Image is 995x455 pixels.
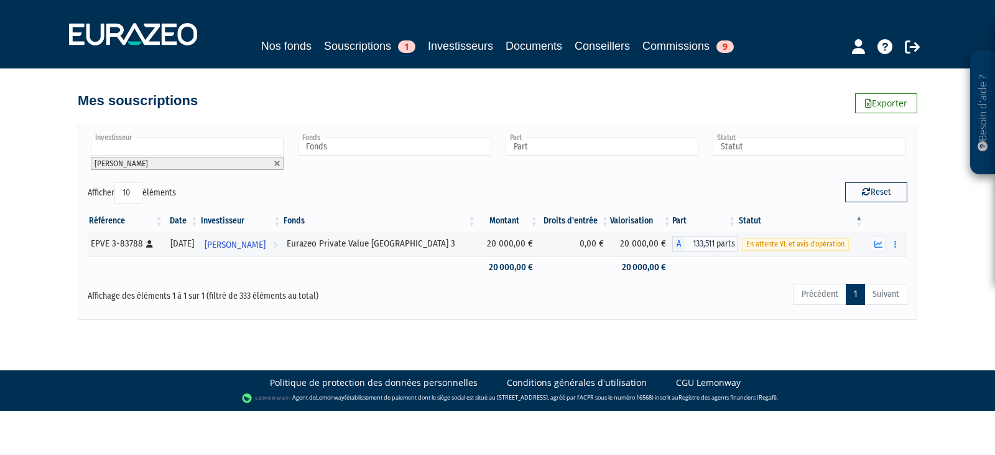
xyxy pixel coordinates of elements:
[261,37,312,55] a: Nos fonds
[976,57,990,169] p: Besoin d'aide ?
[685,236,737,252] span: 133,511 parts
[610,256,672,278] td: 20 000,00 €
[610,210,672,232] th: Valorisation: activer pour trier la colonne par ordre croissant
[12,392,983,405] div: - Agent de (établissement de paiement dont le siège social est situé au [STREET_ADDRESS], agréé p...
[273,233,277,256] i: Voir l'investisseur
[738,210,864,232] th: Statut : activer pour trier la colonne par ordre d&eacute;croissant
[91,237,160,250] div: EPVE 3-83788
[477,256,539,278] td: 20 000,00 €
[428,37,493,55] a: Investisseurs
[282,210,477,232] th: Fonds: activer pour trier la colonne par ordre croissant
[78,93,198,108] h4: Mes souscriptions
[477,232,539,256] td: 20 000,00 €
[539,232,610,256] td: 0,00 €
[164,210,200,232] th: Date: activer pour trier la colonne par ordre croissant
[88,210,164,232] th: Référence : activer pour trier la colonne par ordre croissant
[672,236,685,252] span: A
[114,182,142,204] select: Afficheréléments
[855,93,917,113] a: Exporter
[69,23,197,45] img: 1732889491-logotype_eurazeo_blanc_rvb.png
[477,210,539,232] th: Montant: activer pour trier la colonne par ordre croissant
[200,232,282,256] a: [PERSON_NAME]
[398,40,415,53] span: 1
[575,37,630,55] a: Conseillers
[742,238,849,250] span: En attente VL et avis d'opération
[146,240,153,248] i: [Français] Personne physique
[678,393,777,401] a: Registre des agents financiers (Regafi)
[610,232,672,256] td: 20 000,00 €
[642,37,734,55] a: Commissions9
[88,182,176,204] label: Afficher éléments
[287,237,473,250] div: Eurazeo Private Value [GEOGRAPHIC_DATA] 3
[845,182,907,202] button: Reset
[324,37,415,57] a: Souscriptions1
[672,210,737,232] th: Part: activer pour trier la colonne par ordre croissant
[676,377,741,389] a: CGU Lemonway
[242,392,290,405] img: logo-lemonway.png
[95,159,148,168] span: [PERSON_NAME]
[507,377,647,389] a: Conditions générales d'utilisation
[716,40,734,53] span: 9
[270,377,478,389] a: Politique de protection des données personnelles
[506,37,562,55] a: Documents
[846,284,865,305] a: 1
[316,393,345,401] a: Lemonway
[205,233,266,256] span: [PERSON_NAME]
[200,210,282,232] th: Investisseur: activer pour trier la colonne par ordre croissant
[672,236,737,252] div: A - Eurazeo Private Value Europe 3
[539,210,610,232] th: Droits d'entrée: activer pour trier la colonne par ordre croissant
[169,237,195,250] div: [DATE]
[88,283,419,303] div: Affichage des éléments 1 à 1 sur 1 (filtré de 333 éléments au total)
